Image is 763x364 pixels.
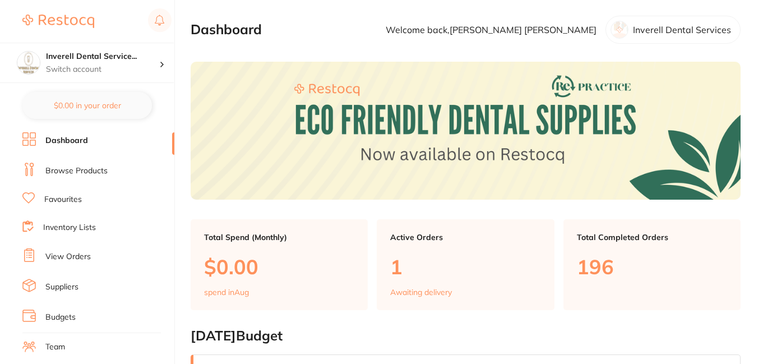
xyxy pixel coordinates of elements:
[45,312,76,323] a: Budgets
[191,219,368,310] a: Total Spend (Monthly)$0.00spend inAug
[45,282,78,293] a: Suppliers
[22,92,152,119] button: $0.00 in your order
[377,219,554,310] a: Active Orders1Awaiting delivery
[577,233,727,242] p: Total Completed Orders
[46,64,159,75] p: Switch account
[204,288,249,297] p: spend in Aug
[45,135,88,146] a: Dashboard
[204,233,354,242] p: Total Spend (Monthly)
[390,255,540,278] p: 1
[22,15,94,28] img: Restocq Logo
[46,51,159,62] h4: Inverell Dental Services
[22,8,94,34] a: Restocq Logo
[191,62,741,199] img: Dashboard
[17,52,40,74] img: Inverell Dental Services
[191,22,262,38] h2: Dashboard
[390,288,452,297] p: Awaiting delivery
[44,194,82,205] a: Favourites
[43,222,96,233] a: Inventory Lists
[45,251,91,262] a: View Orders
[204,255,354,278] p: $0.00
[563,219,741,310] a: Total Completed Orders196
[191,328,741,344] h2: [DATE] Budget
[577,255,727,278] p: 196
[386,25,596,35] p: Welcome back, [PERSON_NAME] [PERSON_NAME]
[633,25,731,35] p: Inverell Dental Services
[390,233,540,242] p: Active Orders
[45,342,65,353] a: Team
[45,165,108,177] a: Browse Products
